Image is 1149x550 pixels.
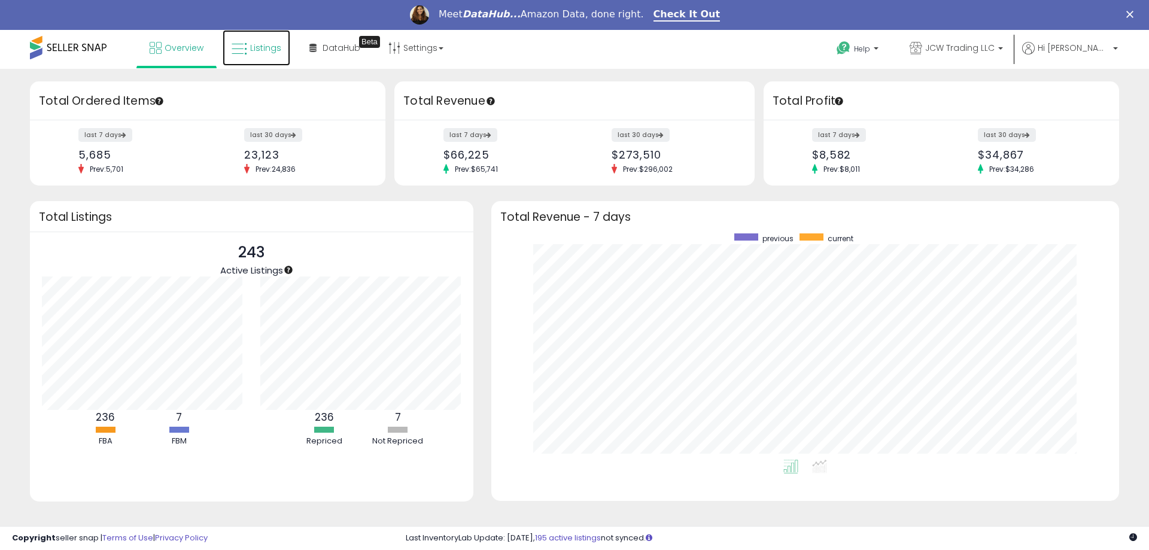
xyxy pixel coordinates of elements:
[379,30,452,66] a: Settings
[300,30,369,66] a: DataHub
[250,42,281,54] span: Listings
[978,148,1098,161] div: $34,867
[439,8,644,20] div: Meet Amazon Data, done right.
[244,128,302,142] label: last 30 days
[96,410,115,424] b: 236
[612,128,670,142] label: last 30 days
[143,436,215,447] div: FBM
[773,93,1110,110] h3: Total Profit
[362,436,434,447] div: Not Repriced
[535,532,601,543] a: 195 active listings
[406,533,1137,544] div: Last InventoryLab Update: [DATE], not synced.
[901,30,1012,69] a: JCW Trading LLC
[220,241,283,264] p: 243
[395,410,401,424] b: 7
[78,128,132,142] label: last 7 days
[812,128,866,142] label: last 7 days
[288,436,360,447] div: Repriced
[646,534,652,542] i: Click here to read more about un-synced listings.
[1022,42,1118,69] a: Hi [PERSON_NAME]
[834,96,844,107] div: Tooltip anchor
[443,148,566,161] div: $66,225
[836,41,851,56] i: Get Help
[500,212,1110,221] h3: Total Revenue - 7 days
[485,96,496,107] div: Tooltip anchor
[283,265,294,275] div: Tooltip anchor
[410,5,429,25] img: Profile image for Georgie
[141,30,212,66] a: Overview
[983,164,1040,174] span: Prev: $34,286
[978,128,1036,142] label: last 30 days
[244,148,364,161] div: 23,123
[102,532,153,543] a: Terms of Use
[812,148,932,161] div: $8,582
[323,42,360,54] span: DataHub
[617,164,679,174] span: Prev: $296,002
[827,32,890,69] a: Help
[762,233,794,244] span: previous
[250,164,302,174] span: Prev: 24,836
[403,93,746,110] h3: Total Revenue
[925,42,995,54] span: JCW Trading LLC
[84,164,129,174] span: Prev: 5,701
[315,410,334,424] b: 236
[39,93,376,110] h3: Total Ordered Items
[463,8,521,20] i: DataHub...
[69,436,141,447] div: FBA
[220,264,283,276] span: Active Listings
[176,410,182,424] b: 7
[817,164,866,174] span: Prev: $8,011
[854,44,870,54] span: Help
[1038,42,1110,54] span: Hi [PERSON_NAME]
[443,128,497,142] label: last 7 days
[828,233,853,244] span: current
[165,42,203,54] span: Overview
[39,212,464,221] h3: Total Listings
[1126,11,1138,18] div: Close
[12,532,56,543] strong: Copyright
[155,532,208,543] a: Privacy Policy
[612,148,734,161] div: $273,510
[449,164,504,174] span: Prev: $65,741
[154,96,165,107] div: Tooltip anchor
[359,36,380,48] div: Tooltip anchor
[223,30,290,66] a: Listings
[12,533,208,544] div: seller snap | |
[78,148,199,161] div: 5,685
[653,8,721,22] a: Check It Out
